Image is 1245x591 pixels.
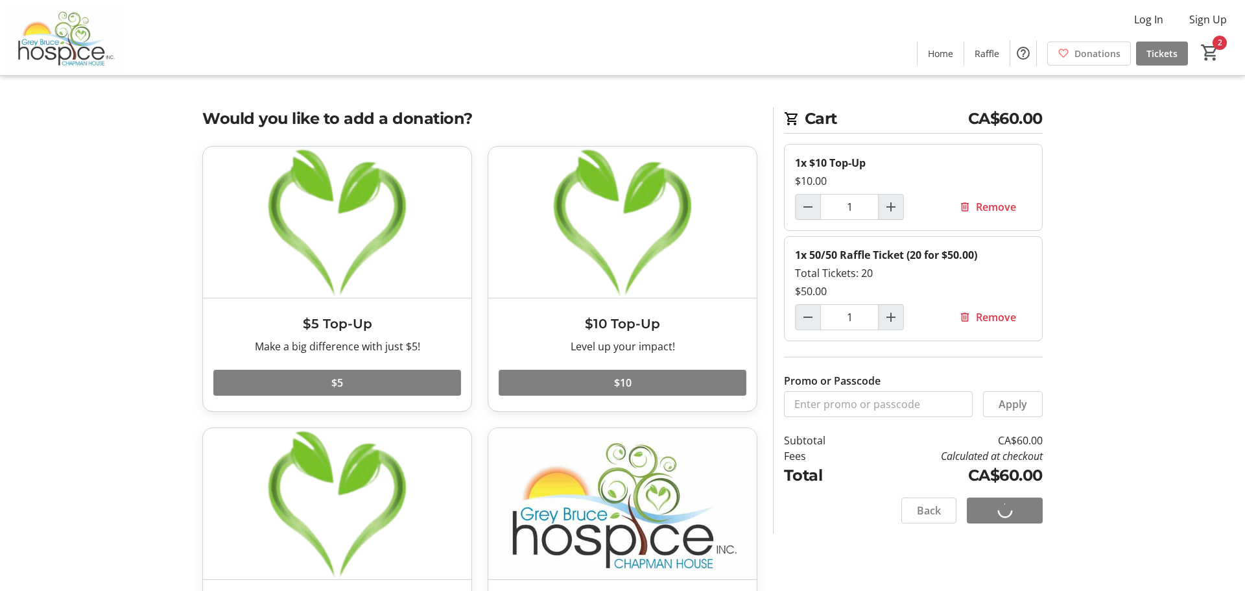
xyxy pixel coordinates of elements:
img: $5 Top-Up [203,147,471,298]
button: Increment by one [879,305,903,330]
button: Increment by one [879,195,903,219]
label: Promo or Passcode [784,373,881,389]
img: $20 Top-Up [203,428,471,579]
div: 1x 50/50 Raffle Ticket (20 for $50.00) [795,247,1032,263]
button: $5 [213,370,461,396]
button: Back [901,498,956,524]
td: Fees [784,448,859,464]
img: Grey Bruce Hospice's Logo [8,5,123,70]
button: Decrement by one [796,195,820,219]
input: $10 Top-Up Quantity [820,194,879,220]
img: $10 Top-Up [488,147,757,298]
button: Decrement by one [796,305,820,330]
span: $5 [331,375,343,391]
a: Donations [1047,42,1131,66]
a: Home [918,42,964,66]
input: Enter promo or passcode [784,391,973,417]
button: Apply [983,391,1043,417]
td: Subtotal [784,433,859,448]
div: Make a big difference with just $5! [213,339,461,354]
span: Log In [1134,12,1163,27]
div: $10.00 [795,173,1032,189]
span: $10 [614,375,632,391]
span: Raffle [975,47,999,60]
input: 50/50 Raffle Ticket (20 for $50.00) Quantity [820,304,879,330]
span: Remove [976,199,1016,215]
div: Level up your impact! [499,339,746,354]
img: Custom Amount [488,428,757,579]
button: Log In [1124,9,1174,30]
div: Total Tickets: 20 [795,265,1032,281]
td: CA$60.00 [859,464,1043,487]
button: Remove [943,194,1032,220]
span: Remove [976,309,1016,325]
button: Sign Up [1179,9,1237,30]
span: Home [928,47,953,60]
div: 1x $10 Top-Up [795,155,1032,171]
span: Apply [999,396,1027,412]
button: Remove [943,304,1032,330]
span: Back [917,503,941,518]
td: CA$60.00 [859,433,1043,448]
button: Cart [1198,41,1222,64]
span: Sign Up [1189,12,1227,27]
div: $50.00 [795,283,1032,299]
span: Donations [1074,47,1120,60]
a: Tickets [1136,42,1188,66]
button: Help [1010,40,1036,66]
h2: Cart [784,107,1043,134]
h3: $10 Top-Up [499,314,746,333]
h2: Would you like to add a donation? [202,107,757,130]
td: Calculated at checkout [859,448,1043,464]
h3: $5 Top-Up [213,314,461,333]
button: $10 [499,370,746,396]
span: Tickets [1146,47,1178,60]
a: Raffle [964,42,1010,66]
span: CA$60.00 [968,107,1043,130]
td: Total [784,464,859,487]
